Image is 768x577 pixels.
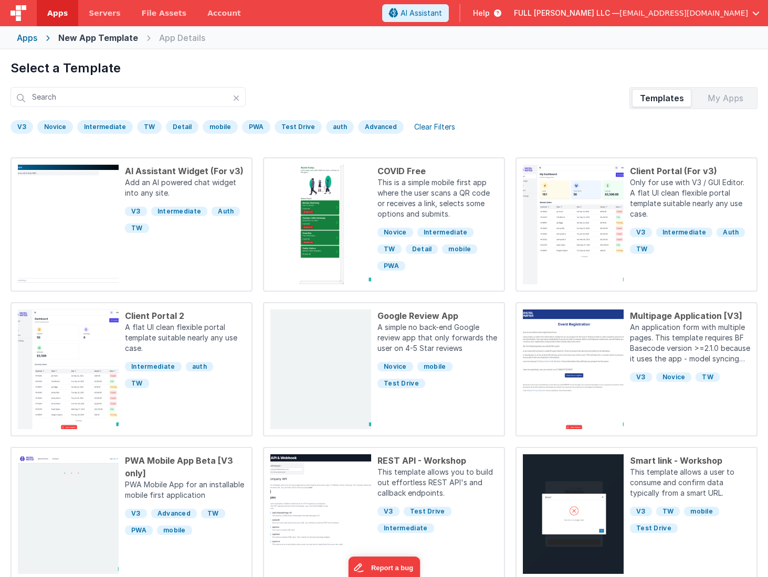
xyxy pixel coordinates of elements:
div: Google Review App [377,309,498,322]
div: REST API - Workshop [377,454,498,467]
span: auth [186,362,213,371]
span: Intermediate [656,228,713,237]
span: PWA [377,261,405,271]
span: Auth [212,207,240,216]
div: COVID Free [377,165,498,177]
span: Test Drive [377,379,425,388]
div: My Apps [696,90,755,106]
span: TW [656,507,680,516]
span: TW [377,244,402,254]
p: A flat UI clean flexible portal template suitable nearly any use case. [125,322,245,356]
div: Smart link - Workshop [630,454,750,467]
div: Novice [37,120,73,134]
p: Add an AI powered chat widget into any site. [125,177,245,200]
p: PWA Mobile App for an installable mobile first application [125,479,245,503]
div: mobile [203,120,238,134]
span: Detail [406,244,438,254]
span: TW [125,223,149,233]
span: mobile [684,507,719,516]
span: Intermediate [151,207,208,216]
span: mobile [157,526,192,535]
span: V3 [125,509,147,518]
span: Test Drive [404,507,451,516]
div: auth [326,120,354,134]
p: This template allows a user to consume and confirm data typically from a smart URL. [630,467,750,500]
button: FULL [PERSON_NAME] LLC — [EMAIL_ADDRESS][DOMAIN_NAME] [514,8,760,18]
span: Novice [377,228,413,237]
div: Clear Filters [408,120,461,134]
span: mobile [442,244,477,254]
div: App Details [159,31,205,44]
span: TW [125,379,149,388]
span: mobile [417,362,453,371]
span: Auth [717,228,745,237]
span: Test Drive [630,523,678,533]
div: V3 [10,120,33,134]
span: V3 [630,507,652,516]
span: Novice [377,362,413,371]
div: Detail [166,120,198,134]
span: PWA [125,526,153,535]
div: Intermediate [77,120,133,134]
div: PWA Mobile App Beta [V3 only] [125,454,245,479]
span: Novice [656,372,692,382]
span: V3 [630,372,652,382]
p: This template allows you to build out effortless REST API's and callback endpoints. [377,467,498,500]
div: Test Drive [275,120,322,134]
p: An application form with multiple pages. This template requires BF Basecode version >=2.1.0 becau... [630,322,750,366]
span: V3 [125,207,147,216]
span: TW [696,372,720,382]
span: Advanced [151,509,197,518]
span: V3 [377,507,399,516]
span: AI Assistant [401,8,442,18]
span: V3 [630,228,652,237]
p: This is a simple mobile first app where the user scans a QR code or receives a link, selects some... [377,177,498,221]
span: Intermediate [125,362,182,371]
div: Apps [17,31,37,44]
span: Help [473,8,490,18]
div: New App Template [58,31,138,44]
div: PWA [242,120,270,134]
span: Intermediate [377,523,434,533]
span: Apps [47,8,68,18]
span: FULL [PERSON_NAME] LLC — [514,8,619,18]
div: Advanced [358,120,404,134]
div: Templates [632,90,691,106]
span: TW [630,244,654,254]
span: Servers [89,8,120,18]
button: AI Assistant [382,4,449,22]
p: Only for use with V3 / GUI Editor. A flat UI clean flexible portal template suitable nearly any u... [630,177,750,221]
span: TW [201,509,225,518]
div: Multipage Application [V3] [630,309,750,322]
div: AI Assistant Widget (For v3) [125,165,245,177]
span: Intermediate [417,228,474,237]
p: A simple no back-end Google review app that only forwards the user on 4-5 Star reviews [377,322,498,356]
span: [EMAIL_ADDRESS][DOMAIN_NAME] [619,8,748,18]
div: Client Portal 2 [125,309,245,322]
h1: Select a Template [10,60,758,77]
div: TW [137,120,162,134]
div: Client Portal (For v3) [630,165,750,177]
span: File Assets [142,8,187,18]
input: Search [10,87,246,107]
